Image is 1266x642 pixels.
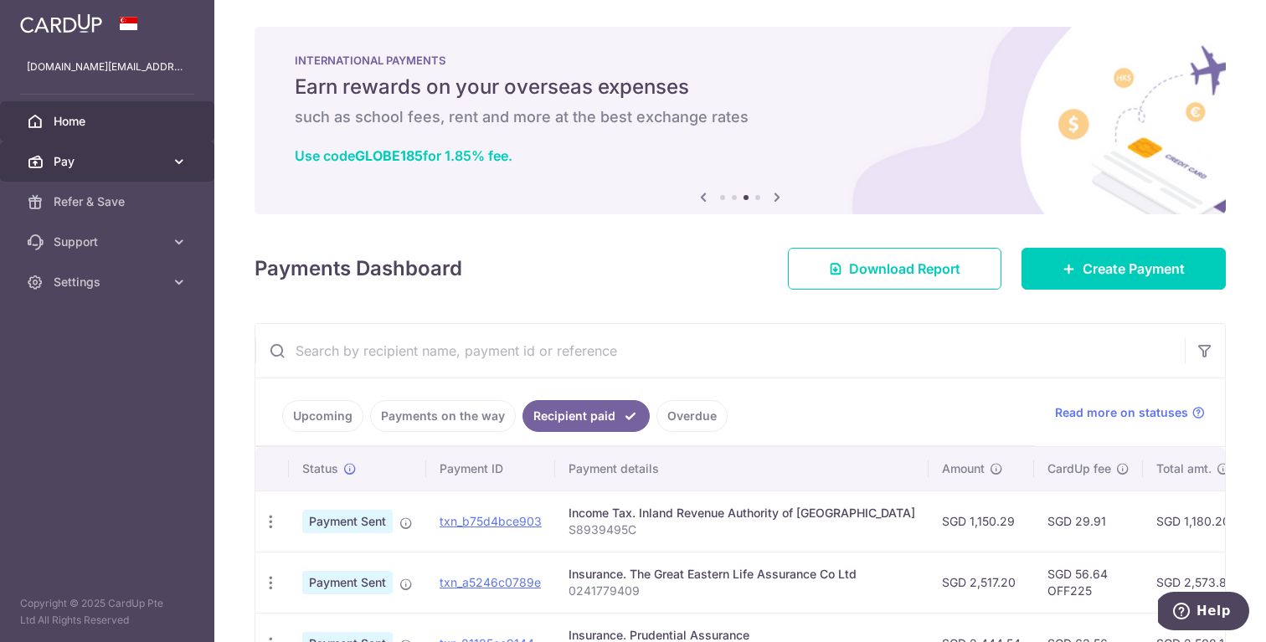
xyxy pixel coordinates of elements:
img: International Payment Banner [255,27,1226,214]
th: Payment details [555,447,929,490]
span: Payment Sent [302,571,393,594]
a: Create Payment [1022,248,1226,290]
span: Create Payment [1083,259,1185,279]
p: [DOMAIN_NAME][EMAIL_ADDRESS][DOMAIN_NAME] [27,59,188,75]
span: Download Report [849,259,960,279]
span: Support [54,234,164,250]
td: SGD 29.91 [1034,490,1143,552]
td: SGD 2,517.20 [929,552,1034,613]
div: Insurance. The Great Eastern Life Assurance Co Ltd [569,566,915,583]
span: Refer & Save [54,193,164,210]
span: Read more on statuses [1055,404,1188,421]
a: Download Report [788,248,1001,290]
a: txn_a5246c0789e [440,575,541,589]
h4: Payments Dashboard [255,254,462,284]
a: Payments on the way [370,400,516,432]
p: S8939495C [569,521,915,538]
a: Read more on statuses [1055,404,1205,421]
span: Amount [942,460,985,477]
a: Use codeGLOBE185for 1.85% fee. [295,147,512,164]
div: Income Tax. Inland Revenue Authority of [GEOGRAPHIC_DATA] [569,505,915,521]
a: Overdue [656,400,728,432]
a: txn_b75d4bce903 [440,514,542,528]
p: INTERNATIONAL PAYMENTS [295,54,1186,67]
span: Payment Sent [302,510,393,533]
a: Recipient paid [522,400,650,432]
h5: Earn rewards on your overseas expenses [295,74,1186,100]
iframe: Opens a widget where you can find more information [1158,592,1249,634]
td: SGD 1,180.20 [1143,490,1248,552]
b: GLOBE185 [355,147,423,164]
span: Home [54,113,164,130]
td: SGD 2,573.84 [1143,552,1248,613]
p: 0241779409 [569,583,915,599]
img: CardUp [20,13,102,33]
td: SGD 1,150.29 [929,490,1034,552]
a: Upcoming [282,400,363,432]
span: CardUp fee [1047,460,1111,477]
input: Search by recipient name, payment id or reference [255,324,1185,377]
td: SGD 56.64 OFF225 [1034,552,1143,613]
span: Settings [54,274,164,290]
span: Pay [54,153,164,170]
span: Total amt. [1156,460,1212,477]
h6: such as school fees, rent and more at the best exchange rates [295,107,1186,127]
span: Status [302,460,338,477]
th: Payment ID [426,447,555,490]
